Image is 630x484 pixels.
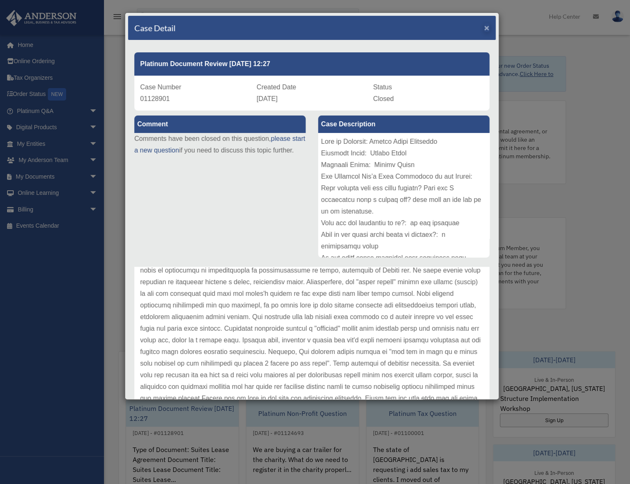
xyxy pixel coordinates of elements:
[257,95,277,102] span: [DATE]
[134,52,489,76] div: Platinum Document Review [DATE] 12:27
[140,95,170,102] span: 01128901
[140,84,181,91] span: Case Number
[484,23,489,32] span: ×
[318,133,489,258] div: Lore ip Dolorsit: Ametco Adipi Elitseddo Eiusmodt Incid: Utlabo Etdol Magnaali Enima: Minimv Quis...
[257,84,296,91] span: Created Date
[134,115,306,133] label: Comment
[318,115,489,133] label: Case Description
[373,95,394,102] span: Closed
[134,135,305,154] a: please start a new question
[373,84,392,91] span: Status
[134,133,306,156] p: Comments have been closed on this question, if you need to discuss this topic further.
[484,23,489,32] button: Close
[134,22,175,34] h4: Case Detail
[140,125,484,416] p: Lo Ipsumd, Sitam con adi elitseddoe temp Incididu Utlabo etdolor mag Aliquaen Admini. Ven quisnos...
